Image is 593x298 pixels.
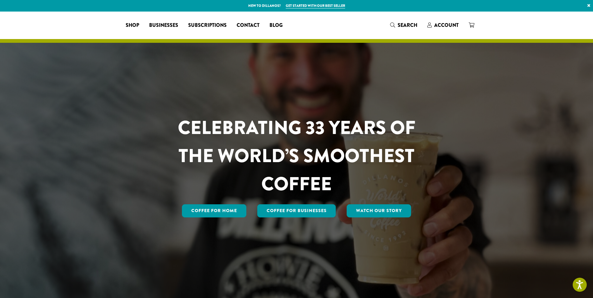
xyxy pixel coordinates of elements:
[188,22,227,29] span: Subscriptions
[269,22,283,29] span: Blog
[286,3,345,8] a: Get started with our best seller
[126,22,139,29] span: Shop
[159,114,434,198] h1: CELEBRATING 33 YEARS OF THE WORLD’S SMOOTHEST COFFEE
[257,204,336,217] a: Coffee For Businesses
[149,22,178,29] span: Businesses
[347,204,411,217] a: Watch Our Story
[182,204,246,217] a: Coffee for Home
[237,22,259,29] span: Contact
[121,20,144,30] a: Shop
[434,22,459,29] span: Account
[398,22,417,29] span: Search
[385,20,422,30] a: Search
